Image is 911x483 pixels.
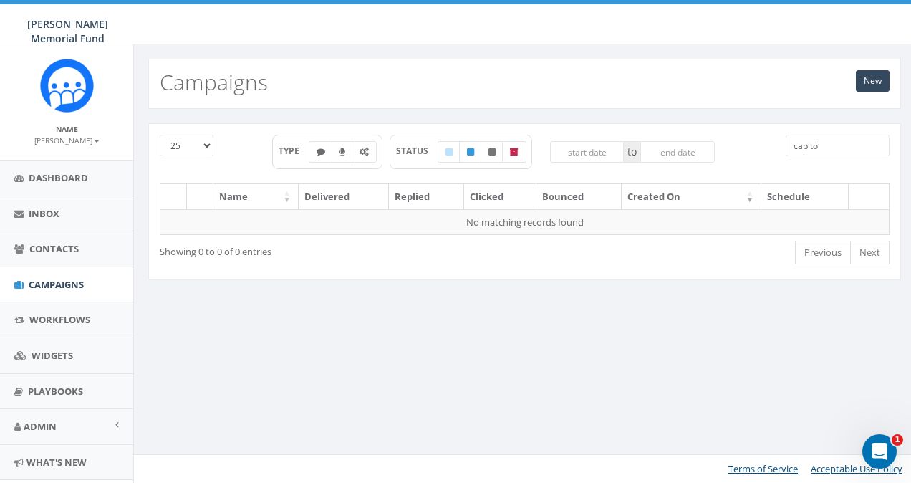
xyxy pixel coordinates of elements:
span: to [624,141,640,163]
a: Next [850,241,890,264]
th: Created On: activate to sort column ascending [622,184,761,209]
a: Acceptable Use Policy [811,462,902,475]
th: Replied [389,184,464,209]
span: Contacts [29,242,79,255]
input: Type to search [786,135,890,156]
a: [PERSON_NAME] [34,133,100,146]
span: What's New [26,456,87,469]
i: Draft [445,148,453,156]
a: New [856,70,890,92]
label: Ringless Voice Mail [332,141,353,163]
input: end date [640,141,715,163]
label: Unpublished [481,141,503,163]
img: Rally_Corp_Icon.png [40,59,94,113]
span: Widgets [32,349,73,362]
iframe: Intercom live chat [862,434,897,469]
span: Admin [24,420,57,433]
span: TYPE [279,145,309,157]
th: Delivered [299,184,390,209]
span: Inbox [29,207,59,220]
span: STATUS [396,145,438,157]
small: Name [56,124,78,134]
span: Playbooks [28,385,83,398]
th: Schedule [761,184,849,209]
small: [PERSON_NAME] [34,135,100,145]
i: Published [467,148,474,156]
span: 1 [892,434,903,446]
span: Dashboard [29,171,88,184]
th: Bounced [536,184,622,209]
span: Workflows [29,313,90,326]
span: Campaigns [29,278,84,291]
a: Previous [795,241,851,264]
i: Unpublished [488,148,496,156]
label: Text SMS [309,141,333,163]
label: Draft [438,141,461,163]
td: No matching records found [160,209,890,235]
span: [PERSON_NAME] Memorial Fund [27,17,108,45]
th: Clicked [464,184,536,209]
label: Automated Message [352,141,377,163]
div: Showing 0 to 0 of 0 entries [160,239,451,259]
a: Terms of Service [728,462,798,475]
i: Automated Message [360,148,369,156]
i: Text SMS [317,148,325,156]
th: Name: activate to sort column ascending [213,184,299,209]
h2: Campaigns [160,70,268,94]
label: Published [459,141,482,163]
input: start date [550,141,625,163]
i: Ringless Voice Mail [339,148,345,156]
label: Archived [502,141,526,163]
